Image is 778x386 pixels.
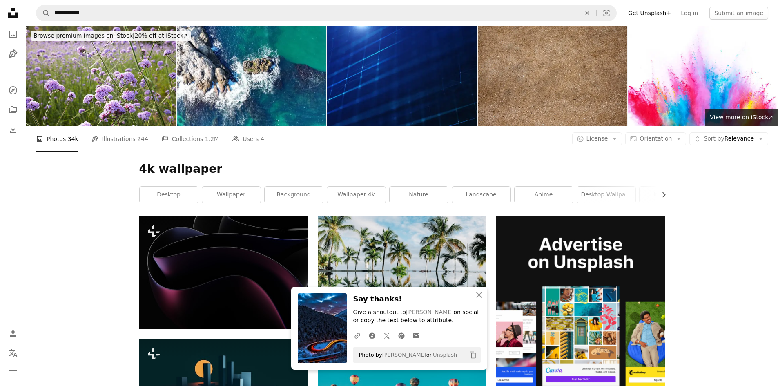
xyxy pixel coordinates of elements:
[704,135,724,142] span: Sort by
[5,46,21,62] a: Illustrations
[5,82,21,98] a: Explore
[394,327,409,344] a: Share on Pinterest
[137,134,148,143] span: 244
[318,216,486,325] img: water reflection of coconut palm trees
[365,327,379,344] a: Share on Facebook
[202,187,261,203] a: wallpaper
[139,162,665,176] h1: 4k wallpaper
[640,187,698,203] a: inspiration
[33,32,188,39] span: 20% off at iStock ↗
[496,216,665,385] img: file-1636576776643-80d394b7be57image
[5,365,21,381] button: Menu
[390,187,448,203] a: nature
[409,327,424,344] a: Share over email
[353,308,481,325] p: Give a shoutout to on social or copy the text below to attribute.
[676,7,703,20] a: Log in
[140,187,198,203] a: desktop
[26,26,176,126] img: Purple verbena in the garden
[327,26,477,126] img: 4K Digital Cyberspace with Particles and Digital Data Network Connections. High Speed Connection ...
[577,187,635,203] a: desktop wallpaper
[623,7,676,20] a: Get Unsplash+
[5,26,21,42] a: Photos
[597,5,616,21] button: Visual search
[161,126,219,152] a: Collections 1.2M
[327,187,386,203] a: wallpaper 4k
[625,132,686,145] button: Orientation
[578,5,596,21] button: Clear
[382,352,426,358] a: [PERSON_NAME]
[177,26,327,126] img: Where Sea Meets Stone: Aerial Shots of Waves Crashing with Power and Grace
[656,187,665,203] button: scroll list to the right
[466,348,480,362] button: Copy to clipboard
[33,32,134,39] span: Browse premium images on iStock |
[709,7,768,20] button: Submit an image
[265,187,323,203] a: background
[355,348,457,361] span: Photo by on
[705,109,778,126] a: View more on iStock↗
[572,132,622,145] button: License
[433,352,457,358] a: Unsplash
[205,134,219,143] span: 1.2M
[139,269,308,277] a: a black and purple abstract background with curves
[640,135,672,142] span: Orientation
[628,26,778,126] img: Colored powder explosion on white background.
[139,216,308,329] img: a black and purple abstract background with curves
[232,126,264,152] a: Users 4
[586,135,608,142] span: License
[36,5,617,21] form: Find visuals sitewide
[704,135,754,143] span: Relevance
[26,26,196,46] a: Browse premium images on iStock|20% off at iStock↗
[689,132,768,145] button: Sort byRelevance
[478,26,628,126] img: Natural Sandy Ground Texture Perfect for Various Backdrops or Design Projects
[452,187,510,203] a: landscape
[91,126,148,152] a: Illustrations 244
[261,134,264,143] span: 4
[379,327,394,344] a: Share on Twitter
[318,267,486,274] a: water reflection of coconut palm trees
[5,121,21,138] a: Download History
[5,102,21,118] a: Collections
[5,326,21,342] a: Log in / Sign up
[515,187,573,203] a: anime
[5,345,21,361] button: Language
[353,293,481,305] h3: Say thanks!
[36,5,50,21] button: Search Unsplash
[406,309,453,315] a: [PERSON_NAME]
[710,114,773,120] span: View more on iStock ↗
